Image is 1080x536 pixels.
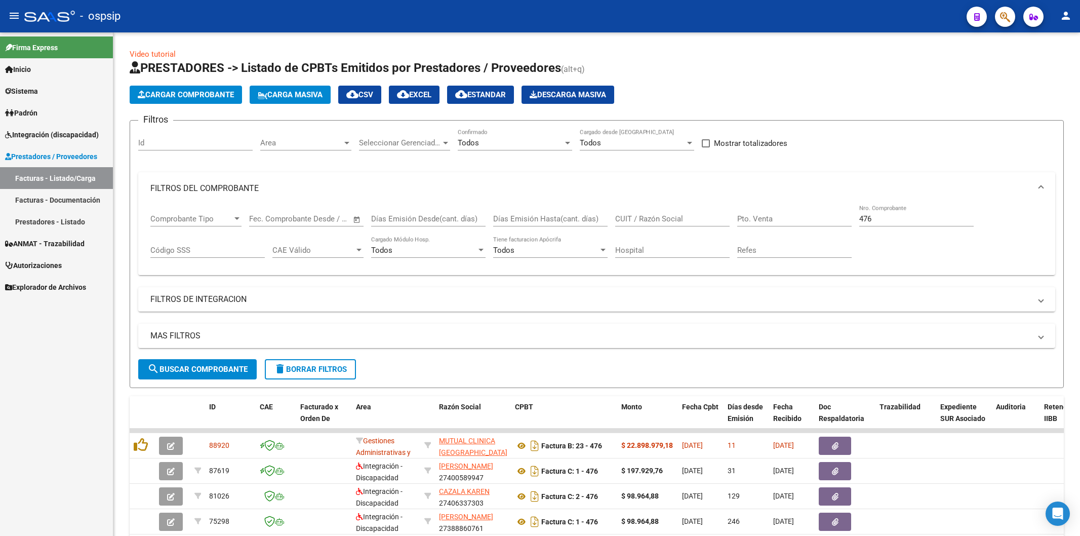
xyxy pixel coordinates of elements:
datatable-header-cell: Monto [617,396,678,441]
strong: $ 98.964,88 [621,517,659,525]
span: CPBT [515,403,533,411]
span: Retencion IIBB [1044,403,1077,423]
span: Gestiones Administrativas y Otros [356,437,411,468]
span: Sistema [5,86,38,97]
span: Expediente SUR Asociado [940,403,985,423]
span: MUTUAL CLINICA [GEOGRAPHIC_DATA] [439,437,507,456]
span: PRESTADORES -> Listado de CPBTs Emitidos por Prestadores / Proveedores [130,61,561,75]
i: Descargar documento [528,463,541,479]
span: ANMAT - Trazabilidad [5,238,85,249]
button: Estandar [447,86,514,104]
a: Video tutorial [130,50,176,59]
span: [DATE] [773,517,794,525]
strong: Factura C: 1 - 476 [541,467,598,475]
span: [DATE] [682,467,703,475]
mat-icon: menu [8,10,20,22]
div: 30676951446 [439,435,507,456]
span: [DATE] [773,492,794,500]
button: Buscar Comprobante [138,359,257,379]
i: Descargar documento [528,438,541,454]
datatable-header-cell: ID [205,396,256,441]
mat-panel-title: MAS FILTROS [150,330,1031,341]
strong: $ 98.964,88 [621,492,659,500]
strong: Factura C: 1 - 476 [541,518,598,526]
mat-panel-title: FILTROS DEL COMPROBANTE [150,183,1031,194]
span: Carga Masiva [258,90,323,99]
datatable-header-cell: Fecha Recibido [769,396,815,441]
span: Razón Social [439,403,481,411]
button: Cargar Comprobante [130,86,242,104]
strong: $ 197.929,76 [621,467,663,475]
span: Prestadores / Proveedores [5,151,97,162]
span: Explorador de Archivos [5,282,86,293]
datatable-header-cell: Facturado x Orden De [296,396,352,441]
span: [PERSON_NAME] [439,462,493,470]
strong: Factura B: 23 - 476 [541,442,602,450]
span: [DATE] [773,441,794,449]
mat-icon: person [1060,10,1072,22]
span: [DATE] [773,467,794,475]
input: Fecha fin [299,214,348,223]
mat-panel-title: FILTROS DE INTEGRACION [150,294,1031,305]
div: 27388860761 [439,511,507,532]
datatable-header-cell: Trazabilidad [875,396,936,441]
span: Todos [371,246,392,255]
span: 87619 [209,467,229,475]
span: Doc Respaldatoria [819,403,864,423]
span: Trazabilidad [879,403,921,411]
i: Descargar documento [528,514,541,530]
datatable-header-cell: Razón Social [435,396,511,441]
span: Facturado x Orden De [300,403,338,423]
mat-icon: cloud_download [455,88,467,100]
span: Integración - Discapacidad [356,513,403,532]
strong: $ 22.898.979,18 [621,441,673,449]
span: Inicio [5,64,31,75]
span: [PERSON_NAME] [439,513,493,521]
div: Open Intercom Messenger [1046,502,1070,526]
span: Integración (discapacidad) [5,129,99,140]
span: [DATE] [682,492,703,500]
span: Seleccionar Gerenciador [359,138,441,147]
button: Borrar Filtros [265,359,356,379]
button: CSV [338,86,381,104]
span: Todos [580,138,601,147]
mat-expansion-panel-header: FILTROS DEL COMPROBANTE [138,172,1055,205]
span: ID [209,403,216,411]
datatable-header-cell: Fecha Cpbt [678,396,724,441]
span: 31 [728,467,736,475]
span: Cargar Comprobante [138,90,234,99]
span: Buscar Comprobante [147,365,248,374]
button: Open calendar [351,214,363,225]
div: 27406337303 [439,486,507,507]
datatable-header-cell: Auditoria [992,396,1040,441]
button: Descarga Masiva [522,86,614,104]
span: CAE Válido [272,246,354,255]
span: Mostrar totalizadores [714,137,787,149]
span: CSV [346,90,373,99]
span: Fecha Recibido [773,403,802,423]
span: 129 [728,492,740,500]
span: CAE [260,403,273,411]
span: 81026 [209,492,229,500]
span: CAZALA KAREN [439,487,490,495]
mat-icon: cloud_download [397,88,409,100]
span: Todos [458,138,479,147]
span: Descarga Masiva [530,90,606,99]
span: Integración - Discapacidad [356,462,403,482]
mat-expansion-panel-header: FILTROS DE INTEGRACION [138,287,1055,312]
i: Descargar documento [528,488,541,505]
span: [DATE] [682,517,703,525]
span: Area [356,403,371,411]
span: Monto [621,403,642,411]
span: Area [260,138,342,147]
span: [DATE] [682,441,703,449]
span: Autorizaciones [5,260,62,271]
span: Días desde Emisión [728,403,763,423]
datatable-header-cell: CAE [256,396,296,441]
span: Integración - Discapacidad [356,487,403,507]
h3: Filtros [138,112,173,127]
span: Padrón [5,107,37,119]
span: 88920 [209,441,229,449]
mat-expansion-panel-header: MAS FILTROS [138,324,1055,348]
div: FILTROS DEL COMPROBANTE [138,205,1055,276]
